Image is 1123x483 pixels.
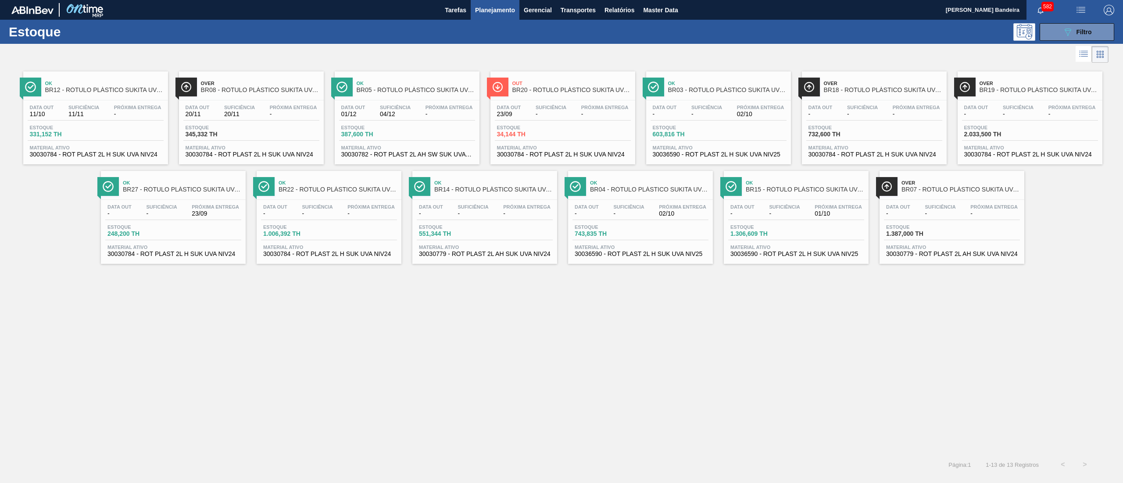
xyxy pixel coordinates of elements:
span: - [419,210,443,217]
span: Suficiência [380,105,411,110]
span: Gerencial [524,5,552,15]
span: Tarefas [445,5,466,15]
span: Suficiência [925,204,955,210]
span: Suficiência [536,105,566,110]
span: Material ativo [964,145,1096,150]
span: Próxima Entrega [581,105,629,110]
span: 30030784 - ROT PLAST 2L H SUK UVA NIV24 [186,151,317,158]
div: Visão em Lista [1076,46,1092,63]
span: Suficiência [68,105,99,110]
span: Estoque [30,125,91,130]
span: Estoque [886,224,948,230]
a: ÍconeOkBR27 - RÓTULO PLÁSTICO SUKITA UVA MISTA 2L HData out-Suficiência-Próxima Entrega23/09Estoq... [94,164,250,264]
span: Estoque [653,125,714,130]
img: userActions [1076,5,1086,15]
span: - [1048,111,1096,117]
span: Data out [419,204,443,210]
span: BR15 - RÓTULO PLÁSTICO SUKITA UVA MISTA 2L H [746,186,864,193]
span: Próxima Entrega [503,204,551,210]
span: Data out [886,204,910,210]
img: Logout [1104,5,1114,15]
span: 743,835 TH [575,231,636,237]
span: Material ativo [730,245,862,250]
span: Data out [497,105,521,110]
span: Material ativo [419,245,551,250]
a: ÍconeOkBR15 - RÓTULO PLÁSTICO SUKITA UVA MISTA 2L HData out-Suficiência-Próxima Entrega01/10Estoq... [717,164,873,264]
span: Material ativo [30,145,161,150]
span: - [458,210,488,217]
span: 1.306,609 TH [730,231,792,237]
button: < [1052,454,1074,476]
button: Filtro [1040,23,1114,41]
span: Suficiência [224,105,255,110]
div: Pogramando: nenhum usuário selecionado [1013,23,1035,41]
span: 20/11 [224,111,255,117]
span: Estoque [497,125,558,130]
a: ÍconeOverBR19 - RÓTULO PLÁSTICO SUKITA UVA MISTA 2L HData out-Suficiência-Próxima Entrega-Estoque... [951,65,1107,164]
span: - [107,210,132,217]
span: 01/12 [341,111,365,117]
span: Material ativo [575,245,706,250]
h1: Estoque [9,27,145,37]
img: Ícone [492,82,503,92]
button: > [1074,454,1096,476]
img: Ícone [726,181,737,192]
span: BR08 - RÓTULO PLÁSTICO SUKITA UVA MISTA 2L H [201,87,319,93]
span: Data out [107,204,132,210]
span: Próxima Entrega [270,105,317,110]
span: - [270,111,317,117]
span: 04/12 [380,111,411,117]
span: 30036590 - ROT PLAST 2L H SUK UVA NIV25 [653,151,784,158]
span: Ok [279,180,397,185]
span: - [302,210,333,217]
span: 1.387,000 TH [886,231,948,237]
span: 387,600 TH [341,131,403,138]
span: BR03 - RÓTULO PLÁSTICO SUKITA UVA MISTA 2L H [668,87,787,93]
span: 582 [1041,2,1054,11]
span: - [886,210,910,217]
span: BR07 - RÓTULO PLÁSTICO SUKITA UVA MISTA 2L AH [901,186,1020,193]
span: BR04 - RÓTULO PLÁSTICO SUKITA UVA MISTA 2L H [590,186,708,193]
span: Estoque [186,125,247,130]
span: Data out [964,105,988,110]
a: ÍconeOkBR05 - RÓTULO PLÁSTICO SUKITA UVA MISTA 2L AH SWData out01/12Suficiência04/12Próxima Entre... [328,65,484,164]
span: - [653,111,677,117]
span: 30030782 - ROT PLAST 2L AH SW SUK UVA NIV24 [341,151,473,158]
img: Ícone [103,181,114,192]
img: Ícone [881,181,892,192]
span: 30030784 - ROT PLAST 2L H SUK UVA NIV24 [30,151,161,158]
span: Over [201,81,319,86]
span: Estoque [964,125,1026,130]
img: Ícone [570,181,581,192]
span: Filtro [1077,28,1092,36]
span: Página : 1 [948,462,971,468]
span: Transportes [561,5,596,15]
span: Próxima Entrega [1048,105,1096,110]
span: Over [824,81,942,86]
span: BR18 - RÓTULO PLÁSTICO SUKITA UVA MISTA 2L H [824,87,942,93]
span: - [691,111,722,117]
span: Material ativo [107,245,239,250]
span: Estoque [575,224,636,230]
span: Suficiência [847,105,878,110]
span: Próxima Entrega [426,105,473,110]
span: 30030784 - ROT PLAST 2L H SUK UVA NIV24 [808,151,940,158]
span: Material ativo [341,145,473,150]
span: BR20 - RÓTULO PLÁSTICO SUKITA UVA MISTA 2L H [512,87,631,93]
span: 11/10 [30,111,54,117]
span: Data out [653,105,677,110]
span: - [769,210,800,217]
div: Visão em Cards [1092,46,1109,63]
span: Ok [357,81,475,86]
span: - [263,210,287,217]
a: ÍconeOverBR08 - RÓTULO PLÁSTICO SUKITA UVA MISTA 2L HData out20/11Suficiência20/11Próxima Entrega... [172,65,328,164]
span: BR14 - RÓTULO PLÁSTICO SUKITA UVA MISTA 2L AH [434,186,553,193]
span: Ok [434,180,553,185]
span: 345,332 TH [186,131,247,138]
img: Ícone [25,82,36,92]
span: 248,200 TH [107,231,169,237]
span: 23/09 [497,111,521,117]
span: BR27 - RÓTULO PLÁSTICO SUKITA UVA MISTA 2L H [123,186,241,193]
span: Material ativo [653,145,784,150]
span: Material ativo [497,145,629,150]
